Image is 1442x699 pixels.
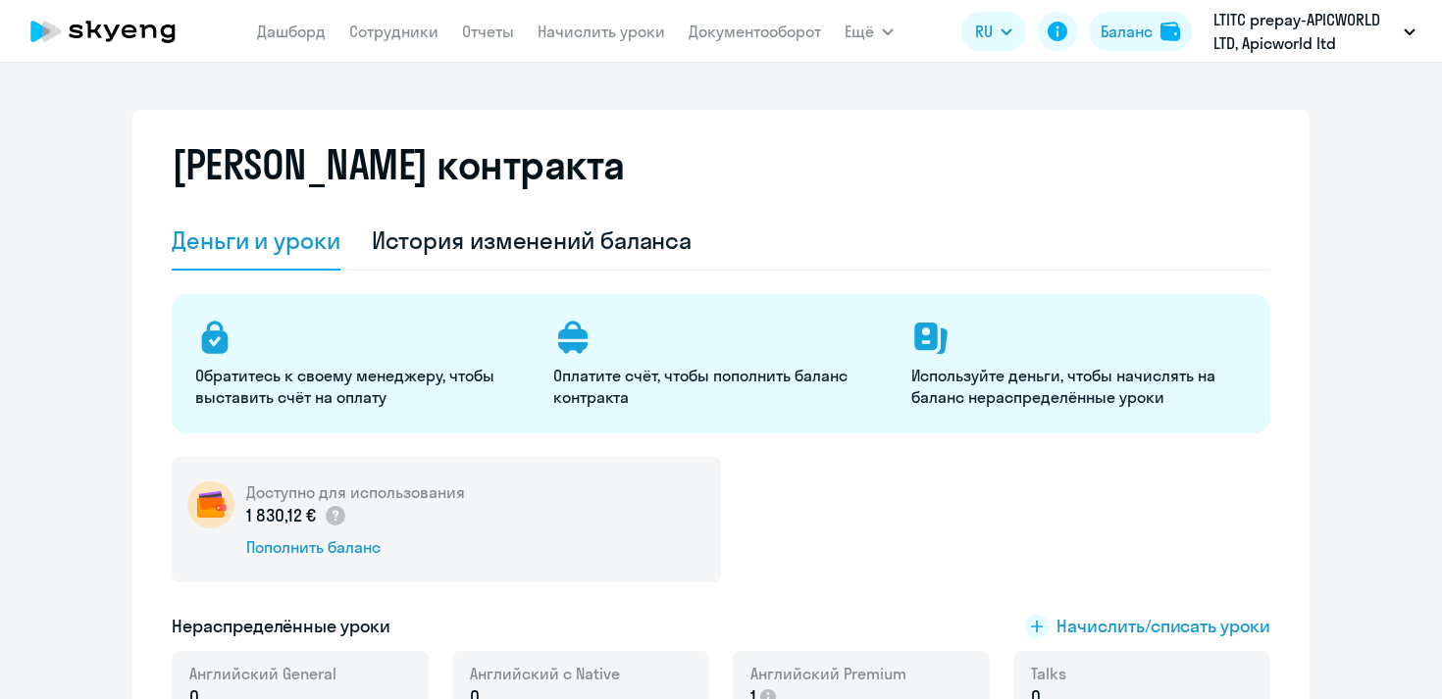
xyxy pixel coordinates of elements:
span: Начислить/списать уроки [1056,614,1270,639]
a: Сотрудники [349,22,438,41]
span: Английский Premium [750,663,906,684]
p: 1 830,12 € [246,503,347,528]
div: Пополнить баланс [246,536,465,558]
span: Английский General [189,663,336,684]
h5: Нераспределённые уроки [172,614,390,639]
button: RU [961,12,1026,51]
p: Обратитесь к своему менеджеру, чтобы выставить счёт на оплату [195,365,530,408]
span: Ещё [845,20,874,43]
a: Документооборот [689,22,821,41]
img: wallet-circle.png [187,481,234,528]
h5: Доступно для использования [246,481,465,503]
p: Используйте деньги, чтобы начислять на баланс нераспределённые уроки [911,365,1246,408]
a: Дашборд [257,22,326,41]
span: Английский с Native [470,663,620,684]
button: LTITC prepay-APICWORLD LTD, Apicworld ltd [1204,8,1425,55]
div: Баланс [1101,20,1153,43]
a: Начислить уроки [538,22,665,41]
span: Talks [1031,663,1066,684]
img: balance [1160,22,1180,41]
div: История изменений баланса [372,225,693,256]
p: Оплатите счёт, чтобы пополнить баланс контракта [553,365,888,408]
span: RU [975,20,993,43]
button: Ещё [845,12,894,51]
a: Отчеты [462,22,514,41]
div: Деньги и уроки [172,225,340,256]
button: Балансbalance [1089,12,1192,51]
p: LTITC prepay-APICWORLD LTD, Apicworld ltd [1213,8,1396,55]
h2: [PERSON_NAME] контракта [172,141,625,188]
